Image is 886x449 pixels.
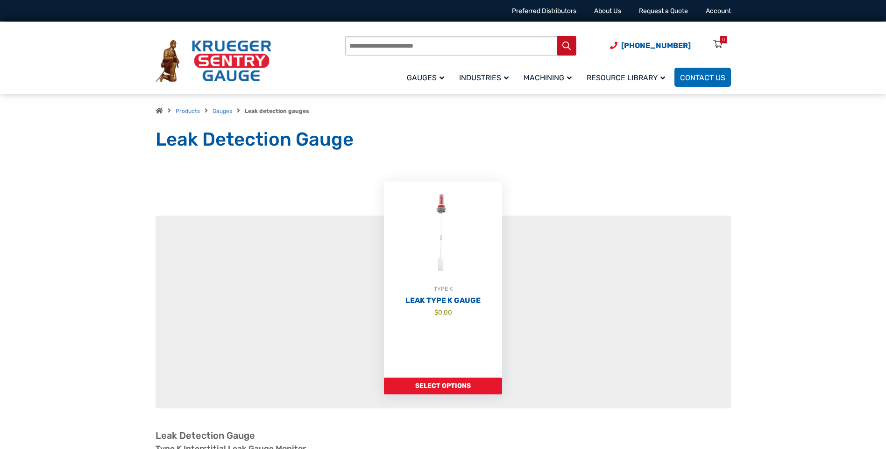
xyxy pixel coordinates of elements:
span: Contact Us [680,73,725,82]
a: Machining [518,66,581,88]
div: TYPE K [384,284,502,294]
a: Account [706,7,731,15]
a: Products [176,108,200,114]
h2: Leak Type K Gauge [384,296,502,305]
a: About Us [594,7,621,15]
a: Phone Number (920) 434-8860 [610,40,691,51]
a: Industries [454,66,518,88]
a: Preferred Distributors [512,7,576,15]
a: Resource Library [581,66,674,88]
img: Leak Detection Gauge [384,182,502,284]
a: Contact Us [674,68,731,87]
span: Resource Library [587,73,665,82]
a: Add to cart: “Leak Type K Gauge” [384,378,502,394]
h2: Leak Detection Gauge [156,430,731,442]
a: Request a Quote [639,7,688,15]
span: $ [434,309,438,316]
span: Machining [524,73,572,82]
a: Gauges [401,66,454,88]
a: Gauges [213,108,232,114]
span: Industries [459,73,509,82]
span: Gauges [407,73,444,82]
img: Krueger Sentry Gauge [156,40,271,83]
span: [PHONE_NUMBER] [621,41,691,50]
a: TYPE KLeak Type K Gauge $0.00 [384,182,502,378]
h1: Leak Detection Gauge [156,128,731,151]
div: 0 [722,36,725,43]
bdi: 0.00 [434,309,452,316]
strong: Leak detection gauges [245,108,309,114]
